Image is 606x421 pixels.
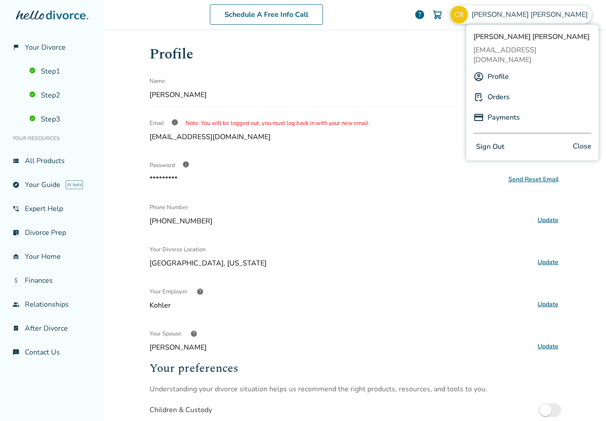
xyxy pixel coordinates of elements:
a: flag_2Your Divorce [7,37,97,58]
span: view_list [12,157,20,164]
span: [PERSON_NAME] [PERSON_NAME] [473,32,591,42]
span: Your Divorce Location [150,241,205,258]
span: [EMAIL_ADDRESS][DOMAIN_NAME] [150,132,271,142]
span: info [182,161,189,168]
span: garage_home [12,253,20,260]
span: [EMAIL_ADDRESS][DOMAIN_NAME] [473,45,591,65]
span: [PHONE_NUMBER] [150,216,531,226]
a: bookmark_checkAfter Divorce [7,318,97,339]
a: exploreYour GuideAI beta [7,175,97,195]
img: crdesignhomedecor@gmail.com [450,6,468,23]
span: flag_2 [12,44,20,51]
button: Update [535,341,561,352]
a: phone_in_talkExpert Help [7,199,97,219]
div: Send Reset Email [508,175,559,183]
h2: Your preferences [150,359,561,377]
img: A [473,71,484,82]
span: Your Divorce [25,43,66,52]
span: [PERSON_NAME] [150,343,531,352]
a: Schedule A Free Info Call [210,4,323,25]
span: Name [150,72,165,90]
a: chat_infoContact Us [7,342,97,363]
a: Profile [488,68,509,85]
button: Send Reset Email [506,175,561,184]
span: phone_in_talk [12,205,20,212]
span: bookmark_check [12,325,20,332]
span: attach_money [12,277,20,284]
span: Note: You will be logged out, you must log back in with your new email. [185,119,370,127]
span: Your Spouse [150,325,181,343]
button: Update [535,214,561,226]
img: P [473,112,484,123]
a: groupRelationships [7,294,97,315]
a: Step3 [24,109,97,129]
img: Cart [432,9,443,20]
h1: Profile [150,43,561,65]
button: Update [535,257,561,268]
span: info [171,119,178,126]
span: list_alt_check [12,229,20,236]
a: help [414,9,425,20]
a: Payments [488,109,520,126]
a: Step2 [24,85,97,105]
button: Sign Out [473,140,507,153]
span: explore [12,181,20,188]
span: Your Employer [150,283,188,300]
iframe: Chat Widget [562,378,606,421]
button: Update [535,299,561,310]
li: Your Resources [7,129,97,147]
p: Understanding your divorce situation helps us recommend the right products, resources, and tools ... [150,384,561,394]
span: help [197,288,204,295]
span: Close [573,140,591,153]
span: AI beta [66,180,83,189]
span: [PERSON_NAME] [150,90,531,100]
img: P [473,92,484,102]
span: [GEOGRAPHIC_DATA], [US_STATE] [150,258,531,268]
span: chat_info [12,349,20,356]
span: Phone Number [150,199,188,216]
a: list_alt_checkDivorce Prep [7,222,97,243]
a: garage_homeYour Home [7,246,97,267]
span: [PERSON_NAME] [PERSON_NAME] [472,10,591,19]
a: Step1 [24,61,97,82]
a: Orders [488,89,510,105]
div: Children & Custody [150,405,212,415]
span: group [12,301,20,308]
span: help [190,330,197,337]
span: Kohler [150,300,531,310]
a: attach_moneyFinances [7,270,97,291]
div: Email [150,114,561,132]
span: Password [150,161,175,169]
a: view_listAll Products [7,151,97,171]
